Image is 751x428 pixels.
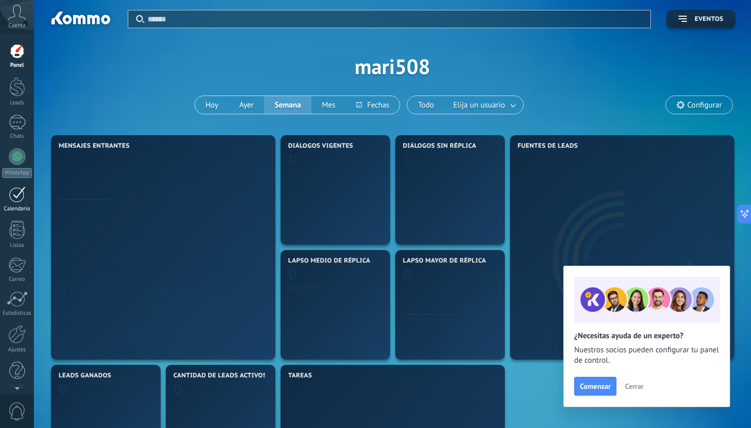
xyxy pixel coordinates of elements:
[288,257,371,265] span: Lapso medio de réplica
[695,16,723,23] span: Eventos
[574,377,616,396] button: Comenzar
[288,149,297,170] text: 0
[574,345,719,366] span: Nuestros socios pueden configurar tu panel de control.
[574,331,719,341] h2: ¿Necesitas ayuda de un experto?
[444,96,523,114] button: Elija un usuario
[2,100,32,106] div: Leads
[403,149,412,170] text: 0
[59,379,68,399] text: 0
[2,310,32,317] div: Estadísticas
[8,22,26,29] span: Cuenta
[2,206,32,212] div: Calendario
[2,133,32,140] div: Chats
[2,168,32,178] div: WhatsApp
[2,276,32,283] div: Correo
[403,142,477,150] span: Diálogos sin réplica
[687,101,722,110] span: Configurar
[2,62,32,69] div: Panel
[620,378,648,394] button: Cerrar
[311,96,346,114] button: Mes
[403,257,486,265] span: Lapso mayor de réplica
[451,98,507,112] span: Elija un usuario
[229,96,264,114] button: Ayer
[174,372,267,379] span: Cantidad de leads activos
[518,142,578,150] span: Fuentes de leads
[346,96,399,114] button: Fechas
[195,96,229,114] button: Hoy
[59,372,112,379] span: Leads ganados
[288,372,312,379] span: Tareas
[625,383,644,390] span: Cerrar
[407,96,444,114] button: Todo
[264,96,311,114] button: Semana
[288,264,297,284] text: 0
[2,242,32,249] div: Listas
[403,264,412,284] text: 0
[174,379,183,399] text: 0
[59,142,130,150] span: Mensajes entrantes
[580,383,611,390] span: Comenzar
[288,283,382,291] div: por semana
[288,142,354,150] span: Diálogos vigentes
[2,347,32,353] div: Ajustes
[667,10,735,28] button: Eventos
